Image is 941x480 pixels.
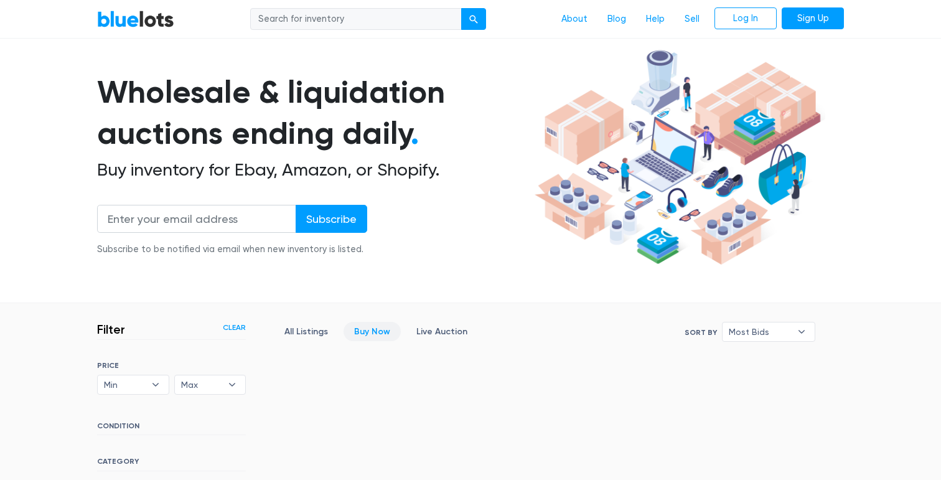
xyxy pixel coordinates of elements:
[714,7,777,29] a: Log In
[729,322,791,341] span: Most Bids
[274,322,339,341] a: All Listings
[296,205,367,233] input: Subscribe
[219,375,245,394] b: ▾
[97,361,246,370] h6: PRICE
[97,159,530,181] h2: Buy inventory for Ebay, Amazon, or Shopify.
[344,322,401,341] a: Buy Now
[551,7,597,31] a: About
[181,375,222,394] span: Max
[97,457,246,471] h6: CATEGORY
[406,322,478,341] a: Live Auction
[597,7,636,31] a: Blog
[636,7,675,31] a: Help
[97,72,530,154] h1: Wholesale & liquidation auctions ending daily
[789,322,815,341] b: ▾
[143,375,169,394] b: ▾
[97,421,246,435] h6: CONDITION
[530,44,825,271] img: hero-ee84e7d0318cb26816c560f6b4441b76977f77a177738b4e94f68c95b2b83dbb.png
[675,7,709,31] a: Sell
[782,7,844,29] a: Sign Up
[685,327,717,338] label: Sort By
[250,7,462,30] input: Search for inventory
[97,243,367,256] div: Subscribe to be notified via email when new inventory is listed.
[223,322,246,333] a: Clear
[97,205,296,233] input: Enter your email address
[97,9,174,27] a: BlueLots
[97,322,125,337] h3: Filter
[104,375,145,394] span: Min
[411,115,419,152] span: .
